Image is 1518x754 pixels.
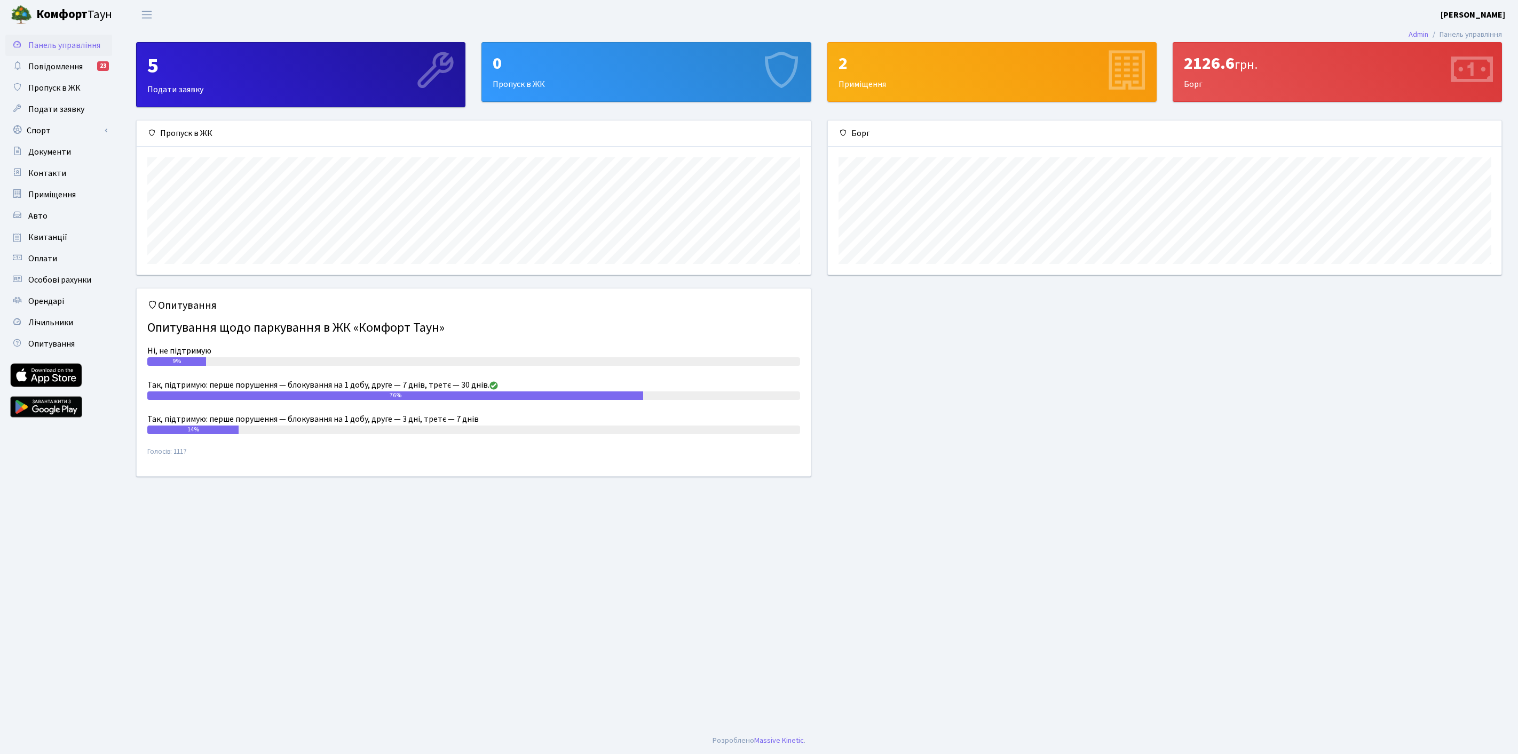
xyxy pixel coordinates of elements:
[5,205,112,227] a: Авто
[5,227,112,248] a: Квитанції
[5,120,112,141] a: Спорт
[147,413,800,426] div: Так, підтримую: перше порушення — блокування на 1 добу, друге — 3 дні, третє — 7 днів
[28,295,64,307] span: Орендарі
[147,426,239,434] div: 14%
[5,77,112,99] a: Пропуск в ЖК
[28,253,57,264] span: Оплати
[1441,9,1505,21] a: [PERSON_NAME]
[147,379,800,391] div: Так, підтримую: перше порушення — блокування на 1 добу, друге — 7 днів, третє — 30 днів.
[147,357,206,366] div: 9%
[5,35,112,56] a: Панель управління
[136,42,465,107] a: 5Подати заявку
[28,39,100,51] span: Панель управління
[828,121,1502,147] div: Борг
[147,344,800,357] div: Ні, не підтримую
[828,43,1156,101] div: Приміщення
[28,210,48,222] span: Авто
[482,43,810,101] div: Пропуск в ЖК
[36,6,88,23] b: Комфорт
[1409,29,1428,40] a: Admin
[28,103,84,115] span: Подати заявку
[5,99,112,120] a: Подати заявку
[5,248,112,269] a: Оплати
[28,231,67,243] span: Квитанції
[1173,43,1501,101] div: Борг
[28,167,66,179] span: Контакти
[5,291,112,312] a: Орендарі
[1393,23,1518,46] nav: breadcrumb
[713,735,805,747] div: Розроблено .
[133,6,160,23] button: Переключити навігацію
[827,42,1157,102] a: 2Приміщення
[147,53,454,79] div: 5
[28,317,73,328] span: Лічильники
[28,61,83,73] span: Повідомлення
[5,141,112,163] a: Документи
[1235,55,1258,74] span: грн.
[147,316,800,340] h4: Опитування щодо паркування в ЖК «Комфорт Таун»
[11,4,32,26] img: logo.png
[493,53,800,74] div: 0
[137,121,811,147] div: Пропуск в ЖК
[5,184,112,205] a: Приміщення
[1184,53,1491,74] div: 2126.6
[5,269,112,291] a: Особові рахунки
[147,299,800,312] h5: Опитування
[481,42,811,102] a: 0Пропуск в ЖК
[28,82,81,94] span: Пропуск в ЖК
[754,735,804,746] a: Massive Kinetic
[5,312,112,333] a: Лічильники
[5,56,112,77] a: Повідомлення23
[97,61,109,71] div: 23
[36,6,112,24] span: Таун
[839,53,1145,74] div: 2
[28,274,91,286] span: Особові рахунки
[1428,29,1502,41] li: Панель управління
[147,447,800,466] small: Голосів: 1117
[5,163,112,184] a: Контакти
[28,146,71,158] span: Документи
[147,391,643,400] div: 76%
[28,338,75,350] span: Опитування
[28,189,76,200] span: Приміщення
[137,43,465,107] div: Подати заявку
[5,333,112,355] a: Опитування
